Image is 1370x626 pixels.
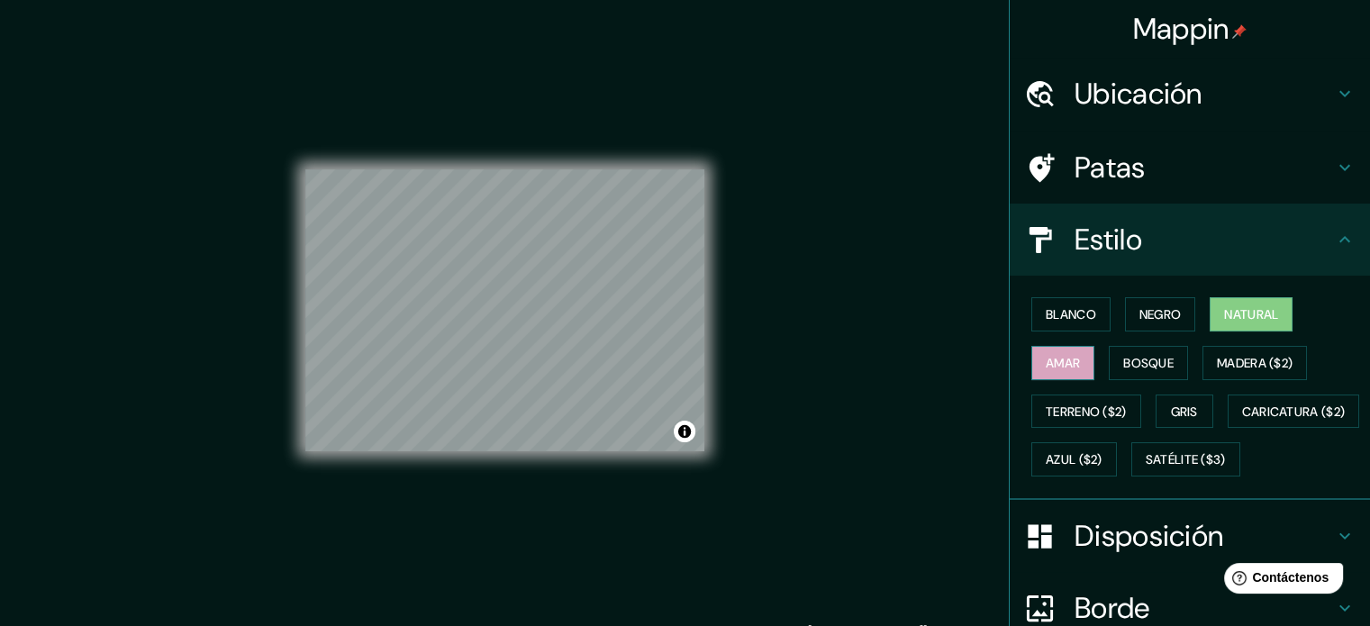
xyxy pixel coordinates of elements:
font: Disposición [1075,517,1223,555]
font: Blanco [1046,306,1096,322]
button: Blanco [1031,297,1111,331]
button: Activar o desactivar atribución [674,421,695,442]
iframe: Lanzador de widgets de ayuda [1210,556,1350,606]
button: Bosque [1109,346,1188,380]
font: Madera ($2) [1217,355,1293,371]
font: Amar [1046,355,1080,371]
button: Azul ($2) [1031,442,1117,476]
button: Satélite ($3) [1131,442,1240,476]
div: Patas [1010,132,1370,204]
canvas: Mapa [305,169,704,451]
font: Natural [1224,306,1278,322]
button: Amar [1031,346,1094,380]
font: Gris [1171,404,1198,420]
font: Negro [1139,306,1182,322]
font: Estilo [1075,221,1142,259]
font: Ubicación [1075,75,1202,113]
font: Satélite ($3) [1146,452,1226,468]
font: Mappin [1133,10,1229,48]
font: Terreno ($2) [1046,404,1127,420]
div: Ubicación [1010,58,1370,130]
button: Gris [1156,395,1213,429]
font: Caricatura ($2) [1242,404,1346,420]
font: Azul ($2) [1046,452,1102,468]
button: Negro [1125,297,1196,331]
img: pin-icon.png [1232,24,1247,39]
font: Patas [1075,149,1146,186]
div: Disposición [1010,500,1370,572]
button: Caricatura ($2) [1228,395,1360,429]
button: Terreno ($2) [1031,395,1141,429]
font: Bosque [1123,355,1174,371]
button: Natural [1210,297,1293,331]
div: Estilo [1010,204,1370,276]
button: Madera ($2) [1202,346,1307,380]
